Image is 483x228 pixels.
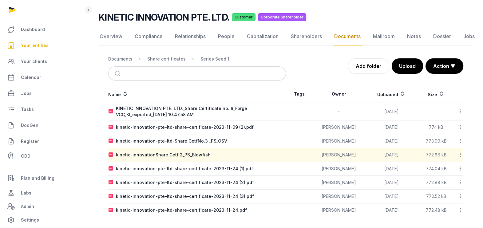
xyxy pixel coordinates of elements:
[21,216,39,224] span: Settings
[418,190,454,203] td: 772.52 kB
[108,52,286,66] nav: Breadcrumb
[108,56,133,62] div: Documents
[462,28,476,45] a: Jobs
[384,166,399,171] span: [DATE]
[5,200,83,213] a: Admin
[109,152,113,157] img: pdf.svg
[432,28,452,45] a: Dossier
[21,138,39,145] span: Register
[116,193,254,199] div: kinetic-innovation-pte-ltd-share-certificate-2023-11-24 (3).pdf
[174,28,207,45] a: Relationships
[109,166,113,171] img: pdf.svg
[313,190,365,203] td: [PERSON_NAME]
[384,124,399,130] span: [DATE]
[426,59,463,73] button: Action ▼
[21,122,38,129] span: DocGen
[5,150,83,162] a: CDD
[232,13,255,21] span: Customer
[365,85,418,103] th: Uploaded
[21,74,41,81] span: Calendar
[109,109,113,114] img: pdf.svg
[290,28,323,45] a: Shareholders
[21,106,34,113] span: Tasks
[418,85,454,103] th: Size
[111,67,125,80] button: Submit
[21,203,34,210] span: Admin
[313,103,365,120] td: -
[98,28,124,45] a: Overview
[313,176,365,190] td: [PERSON_NAME]
[418,120,454,134] td: 774 kB
[384,152,399,157] span: [DATE]
[21,58,47,65] span: Your clients
[5,102,83,117] a: Tasks
[217,28,236,45] a: People
[200,56,229,62] div: Series Seed 1
[392,58,423,74] button: Upload
[384,109,399,114] span: [DATE]
[116,138,227,144] div: kinetic-innovation-pte-ltd-Share CetfNo.3 _PS_OSV
[258,13,306,21] span: Corporate Shareholder
[286,85,313,103] th: Tags
[116,124,254,130] div: kinetic-innovation-pte-ltd-share-certificate-2023-11-09 (2).pdf
[5,118,83,133] a: DocGen
[109,208,113,213] img: pdf.svg
[116,166,253,172] div: kinetic-innovation-pte-ltd-share-certificate-2023-11-24 (1).pdf
[147,56,186,62] div: Share certificates
[418,176,454,190] td: 772.88 kB
[5,186,83,200] a: Labs
[21,42,49,49] span: Your entities
[5,213,83,227] a: Settings
[98,12,229,23] h2: KINETIC INNOVATION PTE. LTD.
[313,120,365,134] td: [PERSON_NAME]
[313,148,365,162] td: [PERSON_NAME]
[384,180,399,185] span: [DATE]
[313,134,365,148] td: [PERSON_NAME]
[5,54,83,69] a: Your clients
[5,38,83,53] a: Your entities
[109,139,113,143] img: pdf.svg
[348,58,389,74] a: Add folder
[98,28,473,45] nav: Tabs
[313,85,365,103] th: Owner
[246,28,280,45] a: Capitalization
[418,203,454,217] td: 772.48 kB
[21,175,54,182] span: Plan and Billing
[116,207,247,213] div: kinetic-innovation-pte-ltd-share-certificate-2023-11-24.pdf
[333,28,362,45] a: Documents
[418,148,454,162] td: 772.68 kB
[5,70,83,85] a: Calendar
[21,152,30,160] span: CDD
[109,180,113,185] img: pdf.svg
[384,207,399,213] span: [DATE]
[21,90,32,97] span: Jobs
[372,28,396,45] a: Mailroom
[109,194,113,199] img: pdf.svg
[108,85,286,103] th: Name
[116,105,286,118] div: KINETIC INNOVATION PTE. LTD._Share Certificate no. 8_Forge VCC_KI_exported_[DATE] 10.47.58 AM
[5,22,83,37] a: Dashboard
[116,152,211,158] div: kinetic-innovationShare Cetf 2_PS_Blowfish
[313,203,365,217] td: [PERSON_NAME]
[5,86,83,101] a: Jobs
[109,125,113,130] img: pdf.svg
[384,138,399,143] span: [DATE]
[418,134,454,148] td: 773.99 kB
[384,194,399,199] span: [DATE]
[313,162,365,176] td: [PERSON_NAME]
[21,26,45,33] span: Dashboard
[406,28,422,45] a: Notes
[116,179,254,186] div: kinetic-innovation-pte-ltd-share-certificate-2023-11-24 (2).pdf
[5,134,83,149] a: Register
[5,171,83,186] a: Plan and Billing
[133,28,164,45] a: Compliance
[21,189,31,197] span: Labs
[418,162,454,176] td: 774.04 kB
